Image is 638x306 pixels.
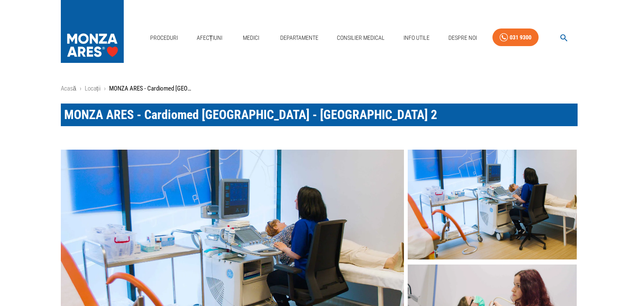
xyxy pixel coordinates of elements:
li: › [104,84,106,93]
p: MONZA ARES - Cardiomed [GEOGRAPHIC_DATA] - [GEOGRAPHIC_DATA] 2 [109,84,193,93]
a: Info Utile [400,29,433,47]
a: Afecțiuni [193,29,226,47]
div: 031 9300 [510,32,531,43]
a: Acasă [61,85,76,92]
a: Departamente [277,29,322,47]
li: › [80,84,81,93]
a: Medici [238,29,265,47]
a: Locații [85,85,101,92]
a: 031 9300 [492,29,539,47]
a: Proceduri [147,29,181,47]
span: MONZA ARES - Cardiomed [GEOGRAPHIC_DATA] - [GEOGRAPHIC_DATA] 2 [64,107,437,122]
nav: breadcrumb [61,84,578,93]
img: Servicii medicale Cardiomed Cluj Napoca - Strada Galati Nr. 2 [408,150,577,259]
a: Consilier Medical [333,29,388,47]
a: Despre Noi [445,29,480,47]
